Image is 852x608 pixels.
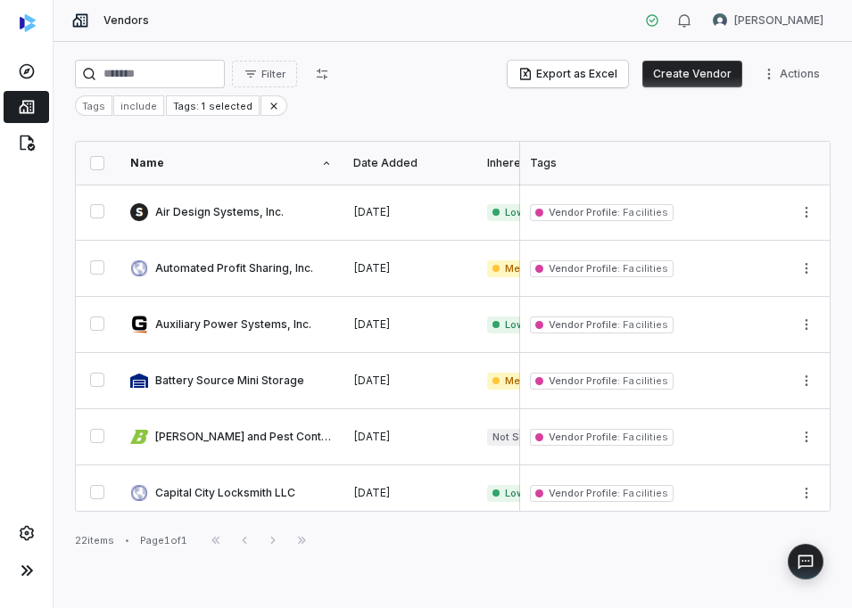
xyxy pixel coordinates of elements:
[487,485,530,502] span: Low
[20,14,36,32] img: svg%3e
[713,13,727,28] img: Liz Gilmore avatar
[487,316,530,333] span: Low
[792,199,821,226] button: More actions
[757,61,831,87] button: More actions
[353,261,391,275] span: [DATE]
[487,156,600,170] div: Inherent Risk
[549,487,620,499] span: Vendor Profile :
[125,534,129,546] div: •
[620,374,667,387] span: Facilities
[353,317,391,331] span: [DATE]
[487,260,549,277] span: Medium
[620,262,667,275] span: Facilities
[353,430,391,443] span: [DATE]
[792,423,821,450] button: More actions
[530,156,776,170] div: Tags
[642,61,742,87] button: Create Vendor
[549,431,620,443] span: Vendor Profile :
[549,374,620,387] span: Vendor Profile :
[549,262,620,275] span: Vendor Profile :
[353,486,391,499] span: [DATE]
[353,374,391,387] span: [DATE]
[792,311,821,338] button: More actions
[232,61,297,87] button: Filter
[487,204,560,221] span: Low | 1.0%
[620,318,667,331] span: Facilities
[130,156,332,170] div: Name
[103,13,149,28] span: Vendors
[702,7,834,34] button: Liz Gilmore avatar[PERSON_NAME]
[792,480,821,506] button: More actions
[792,255,821,282] button: More actions
[166,95,259,116] div: Tags: 1 selected
[75,95,112,116] div: Tags
[353,156,466,170] div: Date Added
[620,431,667,443] span: Facilities
[487,429,534,446] span: Not Set
[261,68,285,81] span: Filter
[549,206,620,218] span: Vendor Profile :
[508,61,628,87] button: Export as Excel
[140,534,187,547] div: Page 1 of 1
[734,13,823,28] span: [PERSON_NAME]
[620,206,667,218] span: Facilities
[620,487,667,499] span: Facilities
[113,95,164,116] button: include
[353,205,391,218] span: [DATE]
[75,534,114,547] div: 22 items
[792,367,821,394] button: More actions
[487,373,549,390] span: Medium
[549,318,620,331] span: Vendor Profile :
